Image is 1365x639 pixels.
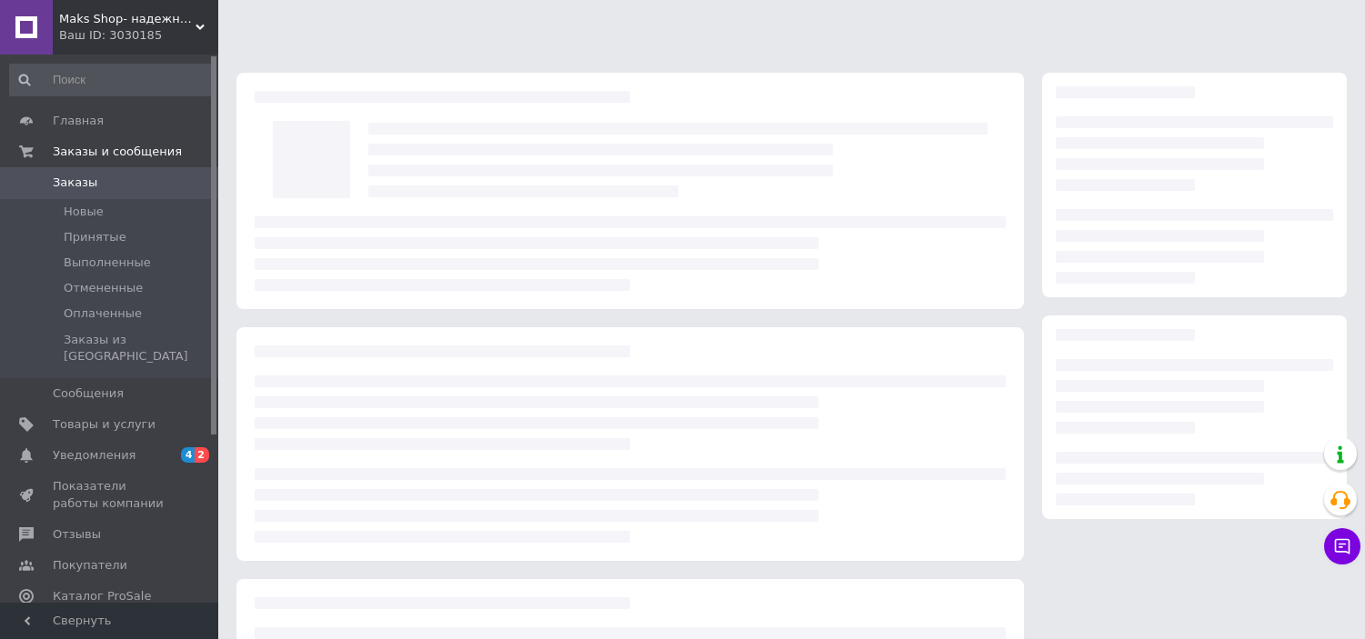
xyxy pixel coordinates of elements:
[59,27,218,44] div: Ваш ID: 3030185
[64,280,143,296] span: Отмененные
[53,175,97,191] span: Заказы
[53,385,124,402] span: Сообщения
[64,332,213,364] span: Заказы из [GEOGRAPHIC_DATA]
[64,204,104,220] span: Новые
[59,11,196,27] span: Maks Shop- надежный и перспективный интернет магазин сумок и аксессуаров
[53,113,104,129] span: Главная
[64,305,142,322] span: Оплаченные
[64,229,126,245] span: Принятые
[53,478,168,511] span: Показатели работы компании
[195,447,209,463] span: 2
[53,447,135,464] span: Уведомления
[53,526,101,543] span: Отзывы
[53,416,156,433] span: Товары и услуги
[181,447,196,463] span: 4
[53,557,127,574] span: Покупатели
[1324,528,1360,564] button: Чат с покупателем
[53,144,182,160] span: Заказы и сообщения
[64,255,151,271] span: Выполненные
[9,64,215,96] input: Поиск
[53,588,151,604] span: Каталог ProSale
